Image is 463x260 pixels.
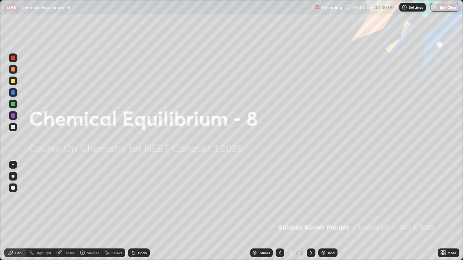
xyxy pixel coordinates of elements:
img: class-settings-icons [402,4,407,10]
p: LIVE [7,4,16,10]
div: Shapes [87,251,99,255]
div: Select [111,251,122,255]
img: recording.375f2c34.svg [315,4,320,10]
div: Slides [260,251,270,255]
div: Highlight [35,251,51,255]
div: / [296,251,298,255]
img: end-class-cross [433,4,438,10]
p: Recording [322,5,342,10]
div: Eraser [64,251,75,255]
div: Undo [138,251,147,255]
button: End Class [430,3,459,12]
div: 2 [287,251,294,255]
p: Settings [409,5,423,9]
img: add-slide-button [320,250,326,256]
div: 2 [300,250,304,256]
p: Chemical Equilibrium - 8 [21,4,71,10]
div: Pen [15,251,22,255]
div: Add [328,251,335,255]
div: More [447,251,456,255]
